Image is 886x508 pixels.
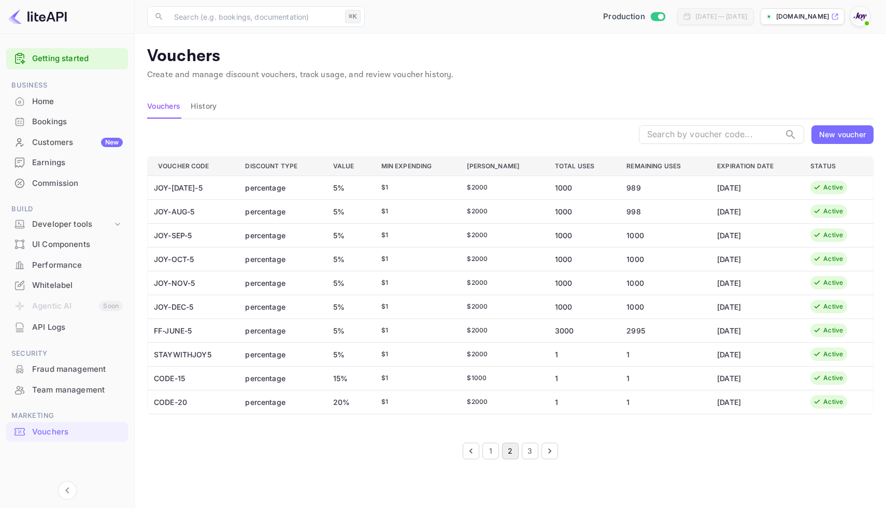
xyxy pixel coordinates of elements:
div: Active [823,230,843,240]
td: JOY-SEP-5 [148,223,237,247]
td: 1000 [547,271,618,295]
div: $ 1000 [467,373,538,383]
td: percentage [237,176,325,199]
div: Performance [32,259,123,271]
div: $ 1 [381,183,451,192]
div: $ 1 [381,207,451,216]
div: Active [823,254,843,264]
div: Getting started [6,48,128,69]
div: Active [823,373,843,383]
div: $ 1 [381,302,451,311]
input: Search by voucher code... [639,125,780,144]
button: Go to next page [541,443,558,459]
td: [DATE] [709,199,802,223]
div: $ 2000 [467,278,538,287]
button: History [191,94,217,119]
div: Bookings [32,116,123,128]
th: Discount Type [237,156,325,176]
td: FF-JUNE-5 [148,318,237,342]
td: 1000 [547,199,618,223]
th: Remaining Uses [618,156,709,176]
td: [DATE] [709,271,802,295]
div: Active [823,278,843,287]
button: Go to page 3 [522,443,538,459]
a: Earnings [6,153,128,172]
td: [DATE] [709,176,802,199]
div: UI Components [32,239,123,251]
div: Whitelabel [32,280,123,292]
div: $ 2000 [467,397,538,407]
div: $ 2000 [467,207,538,216]
td: [DATE] [709,247,802,271]
th: Value [325,156,373,176]
a: API Logs [6,317,128,337]
div: Switch to Sandbox mode [599,11,669,23]
button: Collapse navigation [58,481,77,500]
img: With Joy [852,8,868,25]
td: 1000 [547,247,618,271]
a: Commission [6,173,128,193]
span: Business [6,80,128,91]
div: Commission [32,178,123,190]
td: 5% [325,176,373,199]
div: $ 2000 [467,254,538,264]
span: Security [6,348,128,359]
div: $ 2000 [467,326,538,335]
span: Build [6,204,128,215]
td: JOY-OCT-5 [148,247,237,271]
td: 1000 [618,295,709,318]
div: Bookings [6,112,128,132]
input: Search (e.g. bookings, documentation) [168,6,341,27]
td: percentage [237,223,325,247]
div: $ 1 [381,350,451,359]
button: page 2 [502,443,519,459]
div: Active [823,397,843,407]
div: Team management [32,384,123,396]
div: API Logs [6,317,128,338]
p: [DOMAIN_NAME] [776,12,829,21]
a: Fraud management [6,359,128,379]
td: [DATE] [709,223,802,247]
td: percentage [237,342,325,366]
button: Go to page 1 [482,443,499,459]
td: 3000 [547,318,618,342]
div: Earnings [6,153,128,173]
td: 5% [325,199,373,223]
div: UI Components [6,235,128,255]
td: JOY-NOV-5 [148,271,237,295]
th: Min Expending [373,156,459,176]
div: [DATE] — [DATE] [695,12,747,21]
span: Marketing [6,410,128,422]
th: Expiration Date [709,156,802,176]
div: Active [823,302,843,311]
a: Whitelabel [6,275,128,295]
td: 5% [325,223,373,247]
div: ⌘K [345,10,361,23]
td: 1000 [547,176,618,199]
div: Fraud management [6,359,128,380]
p: Create and manage discount vouchers, track usage, and review voucher history. [147,69,874,81]
div: New voucher [819,129,866,140]
td: 5% [325,247,373,271]
td: JOY-[DATE]-5 [148,176,237,199]
div: Commission [6,173,128,194]
td: 15% [325,366,373,390]
td: 989 [618,176,709,199]
th: Total Uses [547,156,618,176]
div: $ 2000 [467,183,538,192]
td: percentage [237,318,325,342]
div: Whitelabel [6,275,128,296]
td: JOY-AUG-5 [148,199,237,223]
div: API Logs [32,322,123,333]
td: 1 [547,342,618,366]
p: Vouchers [147,46,874,67]
td: 1000 [618,247,709,271]
a: CustomersNew [6,133,128,152]
div: Performance [6,255,128,275]
td: [DATE] [709,390,802,414]
div: Developer tools [32,219,112,230]
button: Vouchers [147,94,180,119]
div: Fraud management [32,364,123,375]
div: Active [823,183,843,192]
td: 1000 [618,271,709,295]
